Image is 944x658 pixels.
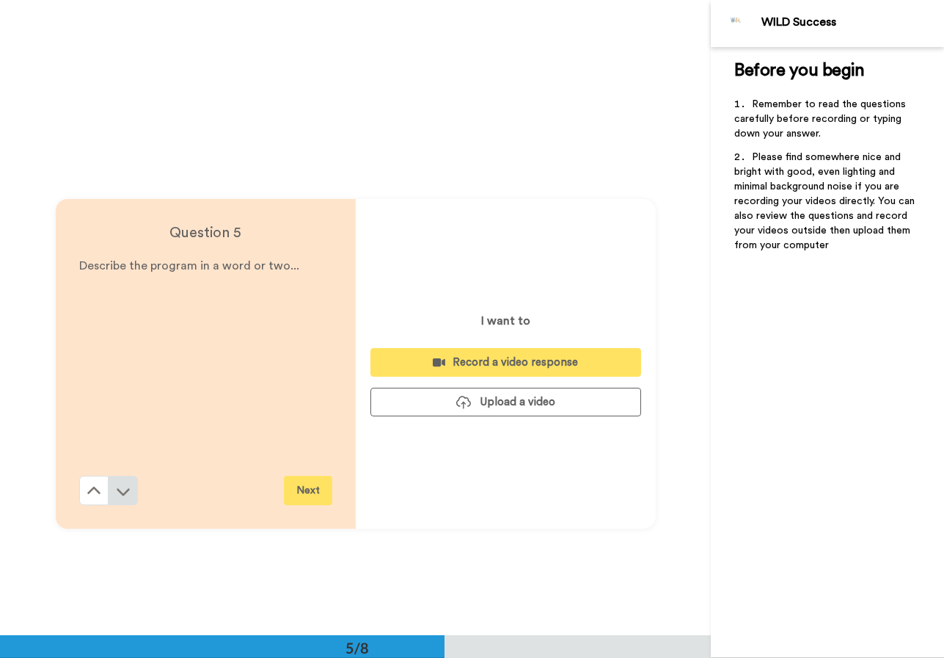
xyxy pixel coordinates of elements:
span: Remember to read the questions carefully before recording or typing down your answer. [734,99,909,139]
div: 5/8 [322,637,392,658]
img: Profile Image [719,6,754,41]
span: Before you begin [734,62,864,79]
span: Describe the program in a word or two... [79,260,299,272]
p: I want to [481,312,530,330]
div: Record a video response [382,355,629,370]
span: Please find somewhere nice and bright with good, even lighting and minimal background noise if yo... [734,152,918,250]
h4: Question 5 [79,223,332,243]
button: Next [284,476,332,505]
button: Record a video response [370,348,641,377]
button: Upload a video [370,388,641,416]
div: WILD Success [761,15,943,29]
